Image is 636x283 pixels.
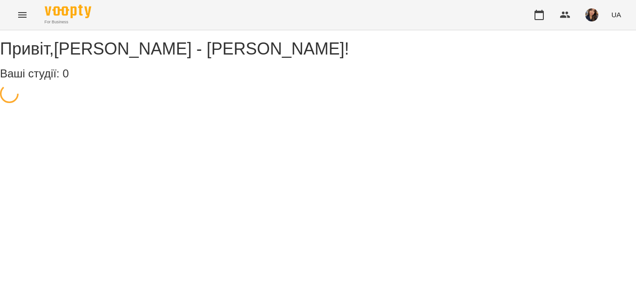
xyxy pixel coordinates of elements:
[611,10,621,20] span: UA
[62,67,68,80] span: 0
[608,6,625,23] button: UA
[585,8,598,21] img: b66f10202686f04204b8d132622d0820.jpg
[11,4,34,26] button: Menu
[45,5,91,18] img: Voopty Logo
[45,19,91,25] span: For Business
